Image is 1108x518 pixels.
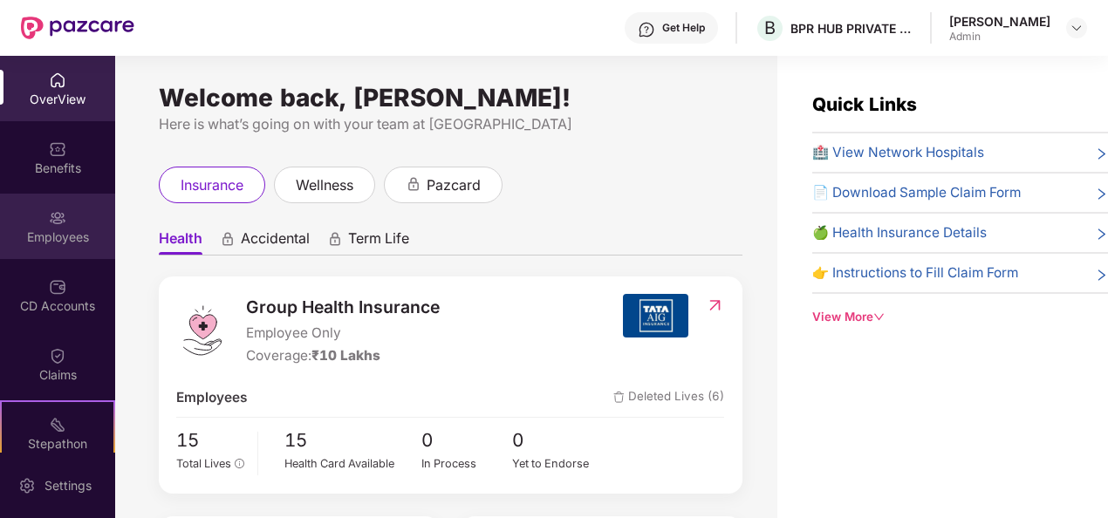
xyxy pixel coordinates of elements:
[1095,186,1108,203] span: right
[159,91,742,105] div: Welcome back, [PERSON_NAME]!
[638,21,655,38] img: svg+xml;base64,PHN2ZyBpZD0iSGVscC0zMngzMiIgeG1sbnM9Imh0dHA6Ly93d3cudzMub3JnLzIwMDAvc3ZnIiB3aWR0aD...
[1095,226,1108,243] span: right
[812,93,917,115] span: Quick Links
[1095,266,1108,283] span: right
[327,231,343,247] div: animation
[949,13,1050,30] div: [PERSON_NAME]
[613,387,724,408] span: Deleted Lives (6)
[159,229,202,255] span: Health
[812,182,1021,203] span: 📄 Download Sample Claim Form
[421,426,513,455] span: 0
[427,174,481,196] span: pazcard
[21,17,134,39] img: New Pazcare Logo
[764,17,776,38] span: B
[406,176,421,192] div: animation
[1070,21,1084,35] img: svg+xml;base64,PHN2ZyBpZD0iRHJvcGRvd24tMzJ4MzIiIHhtbG5zPSJodHRwOi8vd3d3LnczLm9yZy8yMDAwL3N2ZyIgd2...
[2,435,113,453] div: Stepathon
[613,392,625,403] img: deleteIcon
[812,262,1018,283] span: 👉 Instructions to Fill Claim Form
[176,304,229,357] img: logo
[246,345,440,366] div: Coverage:
[662,21,705,35] div: Get Help
[812,142,984,163] span: 🏥 View Network Hospitals
[348,229,409,255] span: Term Life
[49,416,66,433] img: svg+xml;base64,PHN2ZyB4bWxucz0iaHR0cDovL3d3dy53My5vcmcvMjAwMC9zdmciIHdpZHRoPSIyMSIgaGVpZ2h0PSIyMC...
[623,294,688,337] img: insurerIcon
[790,20,913,37] div: BPR HUB PRIVATE LIMITED
[18,477,36,494] img: svg+xml;base64,PHN2ZyBpZD0iU2V0dGluZy0yMHgyMCIgeG1sbnM9Imh0dHA6Ly93d3cudzMub3JnLzIwMDAvc3ZnIiB3aW...
[812,222,987,243] span: 🍏 Health Insurance Details
[159,113,742,135] div: Here is what’s going on with your team at [GEOGRAPHIC_DATA]
[284,455,421,473] div: Health Card Available
[706,296,724,314] img: RedirectIcon
[49,278,66,296] img: svg+xml;base64,PHN2ZyBpZD0iQ0RfQWNjb3VudHMiIGRhdGEtbmFtZT0iQ0QgQWNjb3VudHMiIHhtbG5zPSJodHRwOi8vd3...
[181,174,243,196] span: insurance
[873,311,885,323] span: down
[39,477,97,494] div: Settings
[284,426,421,455] span: 15
[512,426,604,455] span: 0
[949,30,1050,44] div: Admin
[49,72,66,89] img: svg+xml;base64,PHN2ZyBpZD0iSG9tZSIgeG1sbnM9Imh0dHA6Ly93d3cudzMub3JnLzIwMDAvc3ZnIiB3aWR0aD0iMjAiIG...
[512,455,604,473] div: Yet to Endorse
[296,174,353,196] span: wellness
[176,426,245,455] span: 15
[220,231,236,247] div: animation
[246,323,440,344] span: Employee Only
[1095,146,1108,163] span: right
[176,387,247,408] span: Employees
[246,294,440,320] span: Group Health Insurance
[49,140,66,158] img: svg+xml;base64,PHN2ZyBpZD0iQmVuZWZpdHMiIHhtbG5zPSJodHRwOi8vd3d3LnczLm9yZy8yMDAwL3N2ZyIgd2lkdGg9Ij...
[311,347,380,364] span: ₹10 Lakhs
[49,347,66,365] img: svg+xml;base64,PHN2ZyBpZD0iQ2xhaW0iIHhtbG5zPSJodHRwOi8vd3d3LnczLm9yZy8yMDAwL3N2ZyIgd2lkdGg9IjIwIi...
[235,459,244,468] span: info-circle
[812,308,1108,326] div: View More
[241,229,310,255] span: Accidental
[421,455,513,473] div: In Process
[176,457,231,470] span: Total Lives
[49,209,66,227] img: svg+xml;base64,PHN2ZyBpZD0iRW1wbG95ZWVzIiB4bWxucz0iaHR0cDovL3d3dy53My5vcmcvMjAwMC9zdmciIHdpZHRoPS...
